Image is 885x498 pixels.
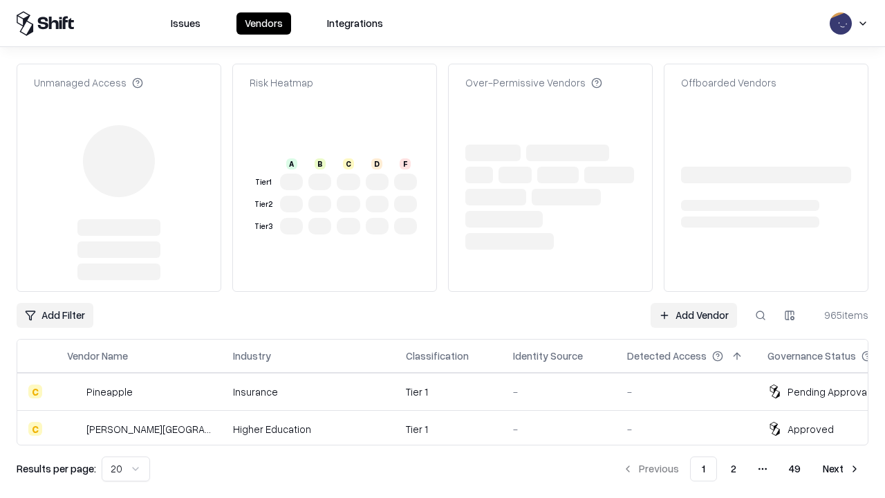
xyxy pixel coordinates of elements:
[233,385,384,399] div: Insurance
[315,158,326,169] div: B
[286,158,297,169] div: A
[17,303,93,328] button: Add Filter
[814,456,868,481] button: Next
[651,303,737,328] a: Add Vendor
[28,422,42,436] div: C
[406,385,491,399] div: Tier 1
[343,158,354,169] div: C
[720,456,747,481] button: 2
[513,349,583,363] div: Identity Source
[252,221,274,232] div: Tier 3
[627,349,707,363] div: Detected Access
[406,422,491,436] div: Tier 1
[233,422,384,436] div: Higher Education
[252,199,274,210] div: Tier 2
[252,176,274,188] div: Tier 1
[28,385,42,398] div: C
[86,422,211,436] div: [PERSON_NAME][GEOGRAPHIC_DATA]
[67,349,128,363] div: Vendor Name
[34,75,143,90] div: Unmanaged Access
[681,75,776,90] div: Offboarded Vendors
[767,349,856,363] div: Governance Status
[614,456,868,481] nav: pagination
[627,385,745,399] div: -
[513,385,605,399] div: -
[813,308,868,322] div: 965 items
[233,349,271,363] div: Industry
[250,75,313,90] div: Risk Heatmap
[690,456,717,481] button: 1
[162,12,209,35] button: Issues
[67,422,81,436] img: Reichman University
[67,385,81,398] img: Pineapple
[236,12,291,35] button: Vendors
[371,158,382,169] div: D
[788,422,834,436] div: Approved
[465,75,602,90] div: Over-Permissive Vendors
[406,349,469,363] div: Classification
[319,12,391,35] button: Integrations
[513,422,605,436] div: -
[17,461,96,476] p: Results per page:
[86,385,133,399] div: Pineapple
[627,422,745,436] div: -
[788,385,869,399] div: Pending Approval
[778,456,812,481] button: 49
[400,158,411,169] div: F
